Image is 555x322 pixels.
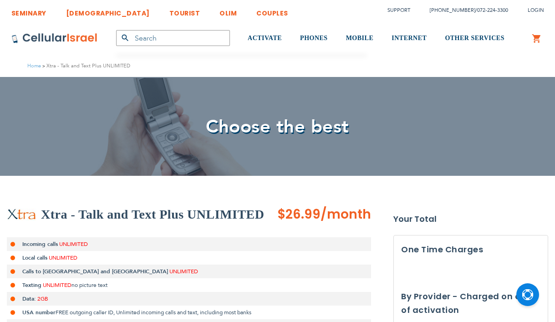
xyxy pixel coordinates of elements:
strong: Local calls [22,254,47,261]
strong: USA number [22,309,56,316]
h3: By Provider - Charged on day of activation [401,290,540,317]
span: UNLIMITED [59,240,88,248]
a: 072-224-3300 [477,7,508,14]
strong: Data: [22,295,36,302]
span: UNLIMITED [43,281,71,289]
span: $26.99 [277,205,321,223]
img: Xtra - Talk and Text Plus UNLIMITED [7,209,36,220]
a: [PHONE_NUMBER] [430,7,475,14]
strong: Texting [22,281,41,289]
h2: Xtra - Talk and Text Plus UNLIMITED [41,205,265,224]
input: Search [116,30,230,46]
span: /month [321,205,371,224]
span: 2GB [37,295,48,302]
a: ACTIVATE [248,21,282,56]
h3: One Time Charges [401,243,540,256]
span: Login [528,7,544,14]
a: COUPLES [256,2,288,19]
img: Cellular Israel Logo [11,33,98,44]
span: no picture text [71,281,107,289]
a: Support [387,7,410,14]
span: UNLIMITED [169,268,198,275]
a: MOBILE [346,21,374,56]
span: PHONES [300,35,328,41]
strong: Calls to [GEOGRAPHIC_DATA] and [GEOGRAPHIC_DATA] [22,268,168,275]
li: Xtra - Talk and Text Plus UNLIMITED [41,61,130,70]
a: OTHER SERVICES [445,21,504,56]
strong: Your Total [393,212,548,226]
a: INTERNET [392,21,427,56]
a: [DEMOGRAPHIC_DATA] [66,2,150,19]
span: INTERNET [392,35,427,41]
a: OLIM [219,2,237,19]
span: Choose the best [206,114,349,139]
a: TOURIST [169,2,200,19]
a: Home [27,62,41,69]
span: ACTIVATE [248,35,282,41]
span: FREE outgoing caller ID, Unlimited incoming calls and text, including most banks [56,309,251,316]
li: / [421,4,508,17]
span: OTHER SERVICES [445,35,504,41]
strong: Incoming calls [22,240,58,248]
span: UNLIMITED [49,254,77,261]
span: MOBILE [346,35,374,41]
a: SEMINARY [11,2,46,19]
a: PHONES [300,21,328,56]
